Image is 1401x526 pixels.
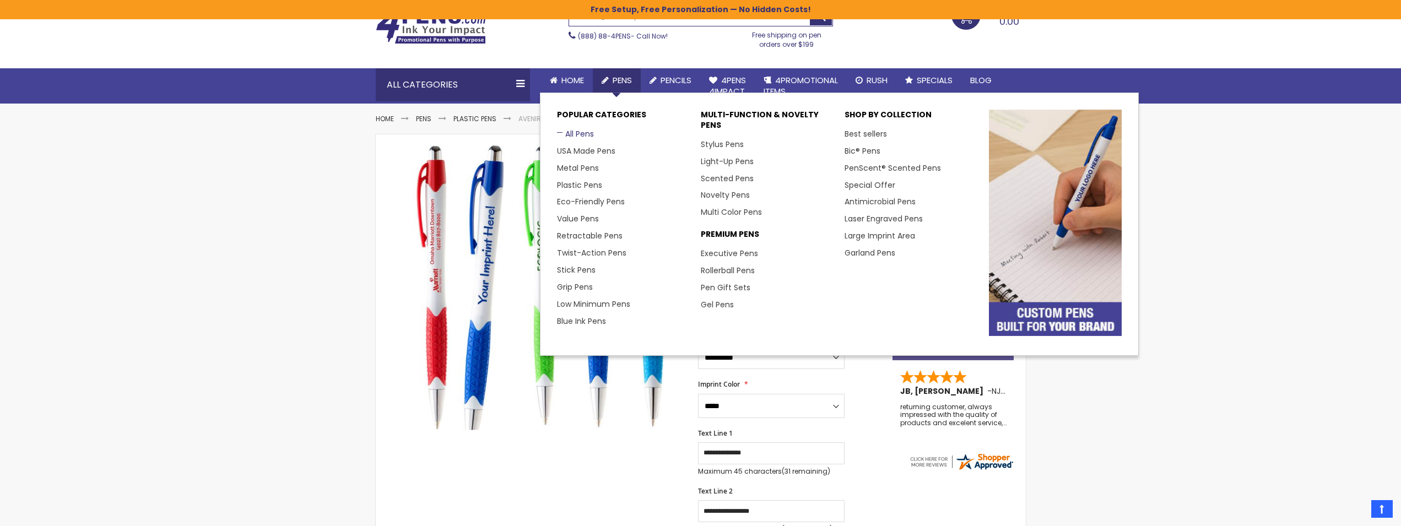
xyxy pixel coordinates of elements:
[900,386,987,397] span: JB, [PERSON_NAME]
[701,156,754,167] a: Light-Up Pens
[701,229,834,245] p: Premium Pens
[578,31,668,41] span: - Call Now!
[700,68,755,104] a: 4Pens4impact
[845,162,941,173] a: PenScent® Scented Pens
[398,144,684,430] img: Avenir® Custom Soft Grip Advertising Pens
[593,68,641,93] a: Pens
[557,230,623,241] a: Retractable Pens
[701,248,758,259] a: Executive Pens
[661,74,691,86] span: Pencils
[782,467,830,476] span: (31 remaining)
[541,68,593,93] a: Home
[867,74,888,86] span: Rush
[845,213,923,224] a: Laser Engraved Pens
[845,180,895,191] a: Special Offer
[845,145,880,156] a: Bic® Pens
[709,74,746,97] span: 4Pens 4impact
[557,247,626,258] a: Twist-Action Pens
[561,74,584,86] span: Home
[701,110,834,136] p: Multi-Function & Novelty Pens
[416,114,431,123] a: Pens
[557,299,630,310] a: Low Minimum Pens
[701,299,734,310] a: Gel Pens
[557,213,599,224] a: Value Pens
[557,316,606,327] a: Blue Ink Pens
[970,74,992,86] span: Blog
[557,110,690,126] p: Popular Categories
[845,247,895,258] a: Garland Pens
[992,386,1005,397] span: NJ
[845,230,915,241] a: Large Imprint Area
[908,452,1014,471] img: 4pens.com widget logo
[557,281,593,292] a: Grip Pens
[453,114,496,123] a: Plastic Pens
[698,486,733,496] span: Text Line 2
[641,68,700,93] a: Pencils
[557,196,625,207] a: Eco-Friendly Pens
[701,189,750,200] a: Novelty Pens
[845,196,916,207] a: Antimicrobial Pens
[376,9,486,44] img: 4Pens Custom Pens and Promotional Products
[557,162,599,173] a: Metal Pens
[557,264,596,275] a: Stick Pens
[518,115,671,123] li: Avenir® Custom Soft Grip Advertising Pens
[698,429,733,438] span: Text Line 1
[1371,500,1393,518] a: Top
[701,173,754,184] a: Scented Pens
[845,110,977,126] p: Shop By Collection
[698,379,740,389] span: Imprint Color
[701,265,755,276] a: Rollerball Pens
[847,68,896,93] a: Rush
[740,26,833,48] div: Free shipping on pen orders over $199
[989,110,1122,336] img: custom-pens
[376,68,530,101] div: All Categories
[701,282,750,293] a: Pen Gift Sets
[698,467,845,476] p: Maximum 45 characters
[845,128,887,139] a: Best sellers
[999,14,1019,28] span: 0.00
[764,74,838,97] span: 4PROMOTIONAL ITEMS
[987,386,1083,397] span: - ,
[701,139,744,150] a: Stylus Pens
[900,403,1007,427] div: returning customer, always impressed with the quality of products and excelent service, will retu...
[908,464,1014,474] a: 4pens.com certificate URL
[557,180,602,191] a: Plastic Pens
[376,114,394,123] a: Home
[896,68,961,93] a: Specials
[961,68,1000,93] a: Blog
[701,207,762,218] a: Multi Color Pens
[613,74,632,86] span: Pens
[578,31,631,41] a: (888) 88-4PENS
[917,74,953,86] span: Specials
[557,128,594,139] a: All Pens
[557,145,615,156] a: USA Made Pens
[755,68,847,104] a: 4PROMOTIONALITEMS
